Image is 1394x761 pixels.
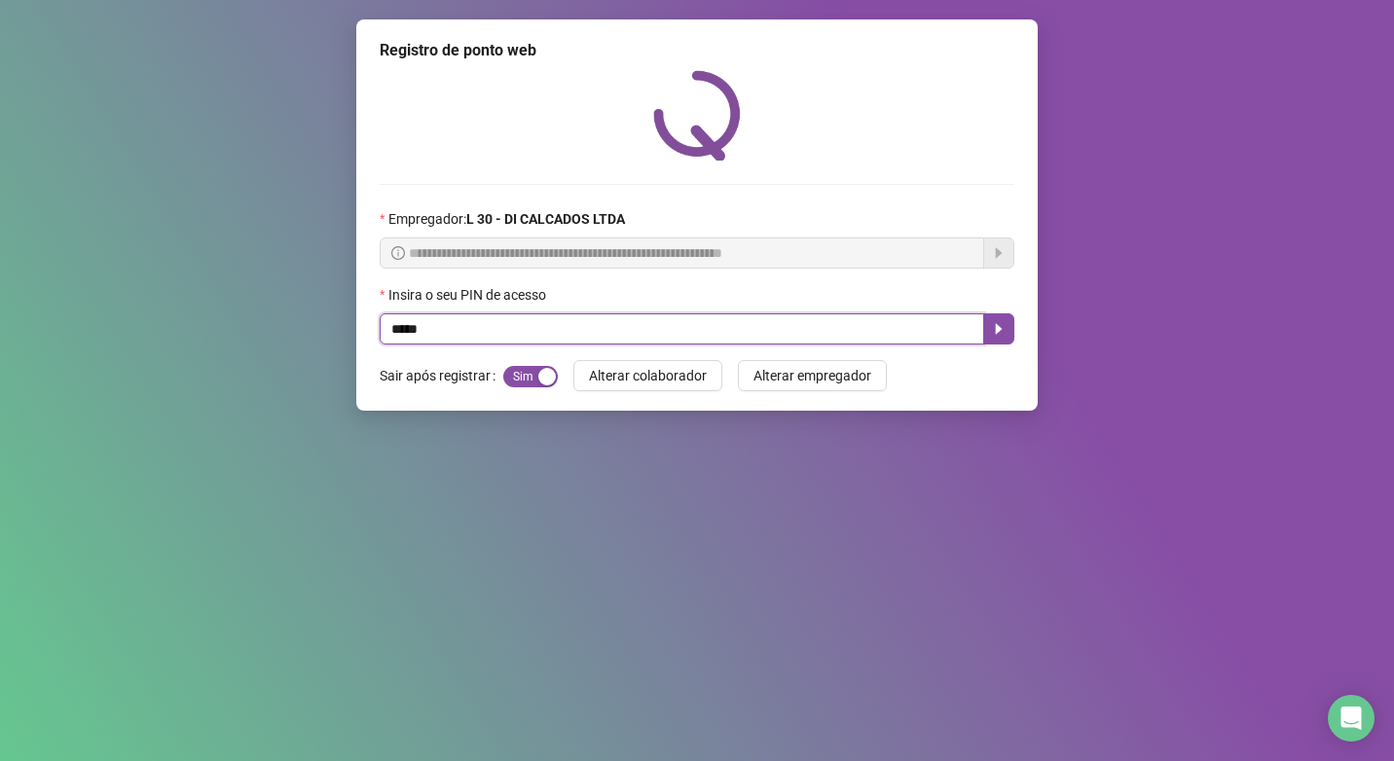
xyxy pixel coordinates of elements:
button: Alterar empregador [738,360,887,391]
span: info-circle [391,246,405,260]
div: Registro de ponto web [380,39,1014,62]
label: Insira o seu PIN de acesso [380,284,559,306]
span: Alterar colaborador [589,365,707,386]
span: Empregador : [388,208,625,230]
span: caret-right [991,321,1007,337]
strong: L 30 - DI CALCADOS LTDA [466,211,625,227]
label: Sair após registrar [380,360,503,391]
button: Alterar colaborador [573,360,722,391]
span: Alterar empregador [753,365,871,386]
img: QRPoint [653,70,741,161]
div: Open Intercom Messenger [1328,695,1375,742]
